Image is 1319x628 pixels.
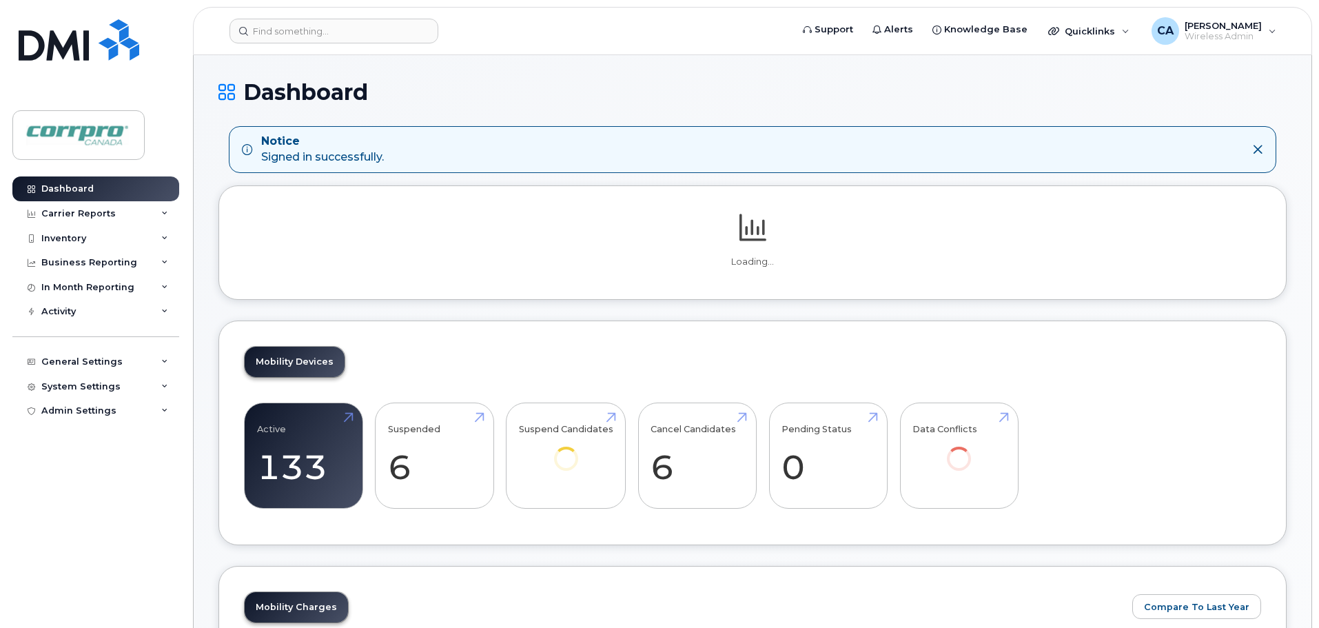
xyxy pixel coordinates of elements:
[1144,600,1249,614] span: Compare To Last Year
[261,134,384,150] strong: Notice
[1132,594,1261,619] button: Compare To Last Year
[218,80,1287,104] h1: Dashboard
[245,347,345,377] a: Mobility Devices
[912,410,1005,489] a: Data Conflicts
[519,410,613,489] a: Suspend Candidates
[257,410,350,501] a: Active 133
[245,592,348,622] a: Mobility Charges
[244,256,1261,268] p: Loading...
[781,410,875,501] a: Pending Status 0
[261,134,384,165] div: Signed in successfully.
[651,410,744,501] a: Cancel Candidates 6
[388,410,481,501] a: Suspended 6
